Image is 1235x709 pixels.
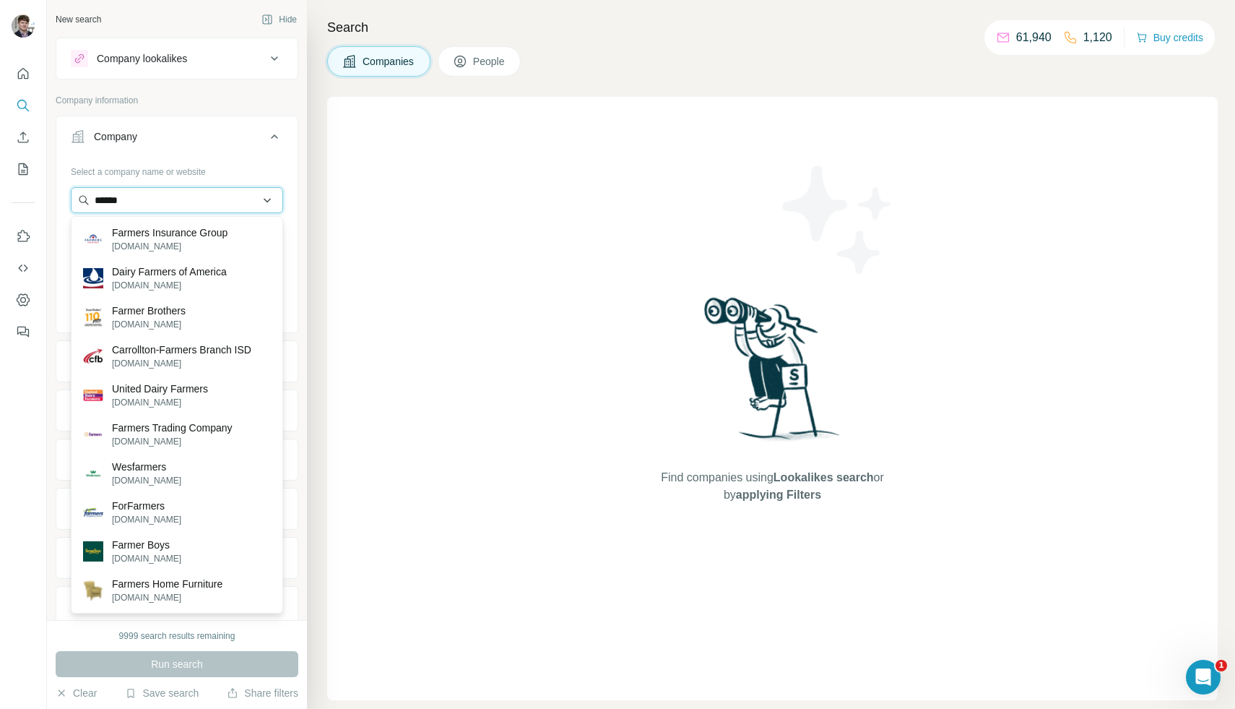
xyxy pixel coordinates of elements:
p: Farmers Trading Company [112,421,233,435]
button: Clear [56,686,97,700]
button: Use Surfe API [12,255,35,281]
img: Surfe Illustration - Woman searching with binoculars [698,293,848,455]
p: Wesfarmers [112,460,181,474]
button: My lists [12,156,35,182]
p: Carrollton-Farmers Branch ISD [112,343,251,357]
p: Dairy Farmers of America [112,265,227,279]
img: Wesfarmers [83,463,103,484]
p: [DOMAIN_NAME] [112,474,181,487]
button: Employees (size) [56,491,298,526]
span: Find companies using or by [656,469,888,504]
img: Farmers Home Furniture [83,580,103,601]
button: Dashboard [12,287,35,313]
button: Feedback [12,319,35,345]
iframe: Intercom live chat [1186,660,1221,695]
button: Company lookalikes [56,41,298,76]
p: [DOMAIN_NAME] [112,318,186,331]
p: Farmers Insurance Group [112,225,227,240]
img: Surfe Illustration - Stars [773,155,903,285]
p: [DOMAIN_NAME] [112,552,181,565]
img: United Dairy Farmers [83,385,103,405]
img: Avatar [12,14,35,38]
button: Hide [251,9,307,30]
img: Farmers Insurance Group [83,229,103,249]
p: [DOMAIN_NAME] [112,591,222,604]
span: applying Filters [736,489,821,501]
img: Farmer Boys [83,541,103,562]
p: United Dairy Farmers [112,382,208,396]
div: New search [56,13,101,26]
p: Company information [56,94,298,107]
button: Enrich CSV [12,124,35,150]
div: 9999 search results remaining [119,629,235,643]
img: Farmers Trading Company [83,424,103,444]
span: 1 [1215,660,1227,671]
button: Technologies [56,541,298,575]
p: Farmers Home Furniture [112,577,222,591]
span: Companies [363,54,415,69]
p: [DOMAIN_NAME] [112,279,227,292]
div: Select a company name or website [71,160,283,179]
p: Farmer Brothers [112,304,186,318]
button: Annual revenue ($) [56,442,298,477]
button: Keywords [56,590,298,624]
img: Dairy Farmers of America [83,268,103,288]
img: Carrollton-Farmers Branch ISD [83,346,103,366]
p: [DOMAIN_NAME] [112,513,181,526]
button: HQ location [56,393,298,428]
button: Search [12,93,35,119]
button: Quick start [12,61,35,87]
p: [DOMAIN_NAME] [112,396,208,409]
button: Industry [56,344,298,379]
p: [DOMAIN_NAME] [112,357,251,370]
div: Company [94,129,137,144]
button: Company [56,119,298,160]
img: ForFarmers [83,502,103,523]
button: Share filters [227,686,298,700]
p: Farmer Boys [112,538,181,552]
button: Use Surfe on LinkedIn [12,223,35,249]
p: [DOMAIN_NAME] [112,435,233,448]
img: Farmer Brothers [83,307,103,327]
span: Lookalikes search [773,471,874,484]
button: Save search [125,686,199,700]
div: Company lookalikes [97,51,187,66]
p: 1,120 [1083,29,1112,46]
p: ForFarmers [112,499,181,513]
p: [DOMAIN_NAME] [112,240,227,253]
p: 61,940 [1016,29,1052,46]
button: Buy credits [1136,27,1203,48]
h4: Search [327,17,1218,38]
span: People [473,54,506,69]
